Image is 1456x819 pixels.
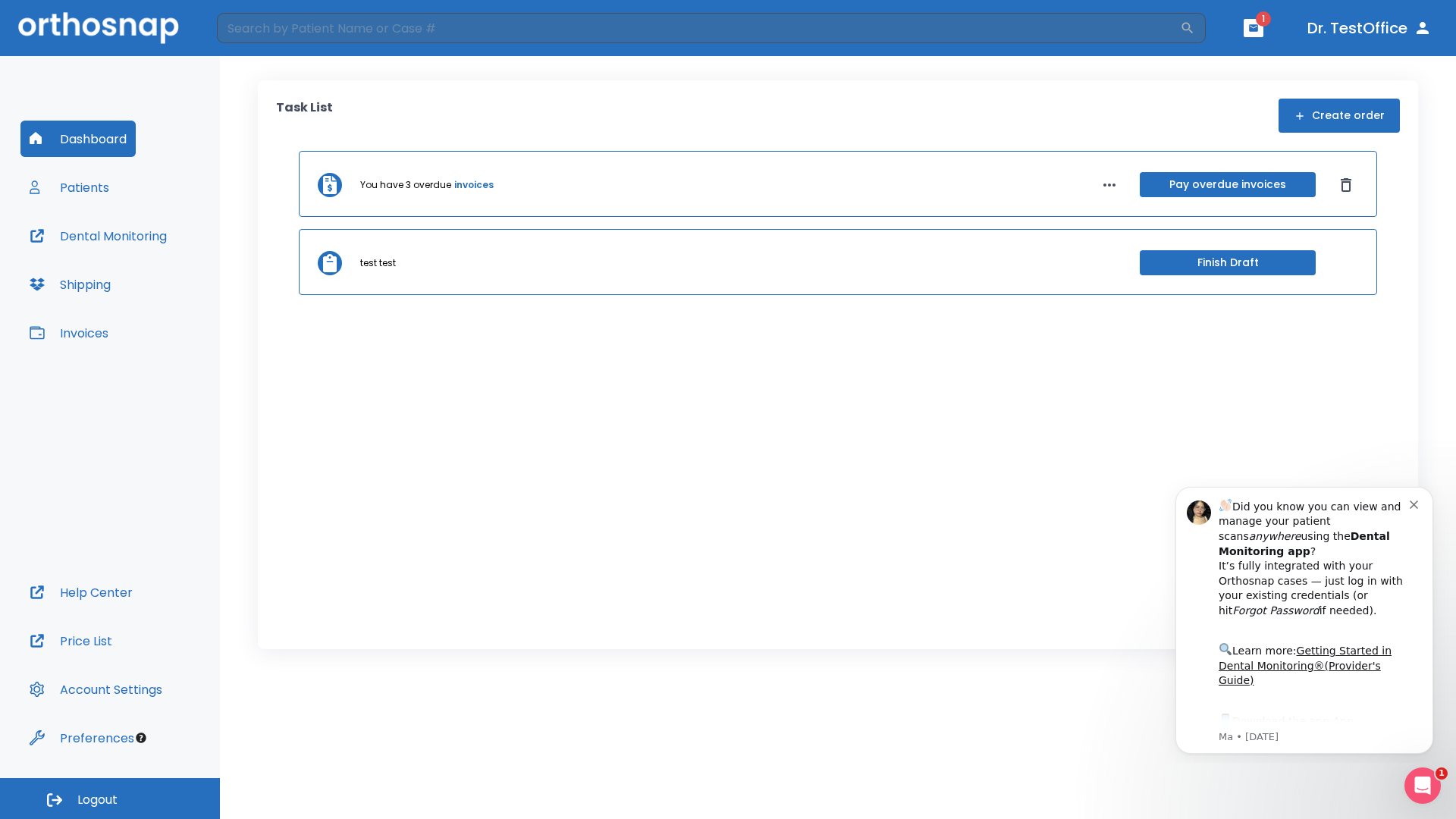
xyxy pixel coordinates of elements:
[66,257,257,271] p: Message from Ma, sent 5w ago
[66,238,257,315] div: Download the app: | ​ Let us know if you need help getting started!
[360,178,451,192] p: You have 3 overdue
[20,218,176,254] button: Dental Monitoring
[217,13,1180,43] input: Search by Patient Name or Case #
[1140,250,1316,275] button: Finish Draft
[20,315,118,351] button: Invoices
[77,792,118,808] span: Logout
[134,731,148,745] div: Tooltip anchor
[1279,99,1400,133] button: Create order
[1256,11,1271,27] span: 1
[1153,473,1456,763] iframe: Intercom notifications message
[1301,14,1438,42] button: Dr. TestOffice
[1140,172,1316,197] button: Pay overdue invoices
[20,574,142,610] button: Help Center
[20,720,143,756] button: Preferences
[20,169,118,206] button: Patients
[20,671,171,708] button: Account Settings
[20,121,136,157] button: Dashboard
[1334,173,1358,197] button: Dismiss
[20,266,120,303] button: Shipping
[18,12,179,43] img: Orthosnap
[66,242,201,269] a: App Store
[1404,767,1441,804] iframe: Intercom live chat
[454,178,494,192] a: invoices
[1436,767,1448,780] span: 1
[276,99,333,133] p: Task List
[257,24,269,36] button: Dismiss notification
[360,256,396,270] p: test test
[20,623,121,659] button: Price List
